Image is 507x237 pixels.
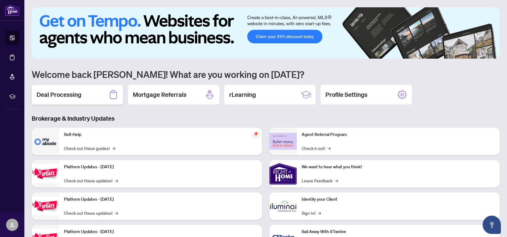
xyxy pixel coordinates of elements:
img: Identify your Client [269,192,297,220]
p: We want to hear what you think! [302,164,495,170]
p: Sail Away With 8Twelve [302,228,495,235]
button: 1 [459,53,469,55]
img: Platform Updates - July 21, 2025 [32,164,59,183]
span: pushpin [252,130,260,137]
p: Platform Updates - [DATE] [64,228,257,235]
button: Open asap [483,216,501,234]
img: logo [5,5,19,16]
span: JL [10,221,15,229]
p: Identify your Client [302,196,495,203]
img: We want to hear what you think! [269,160,297,188]
h2: rLearning [229,90,256,99]
p: Self-Help [64,131,257,138]
a: Check out these guides!→ [64,145,115,151]
span: → [115,210,118,216]
button: 6 [491,53,494,55]
button: 4 [481,53,484,55]
img: Self-Help [32,128,59,155]
a: Check it out!→ [302,145,331,151]
h2: Profile Settings [325,90,367,99]
h2: Deal Processing [37,90,81,99]
a: Sign In!→ [302,210,321,216]
p: Agent Referral Program [302,131,495,138]
a: Check out these updates!→ [64,177,118,184]
a: Check out these updates!→ [64,210,118,216]
img: Platform Updates - July 8, 2025 [32,196,59,216]
img: Agent Referral Program [269,133,297,150]
button: 2 [472,53,474,55]
span: → [318,210,321,216]
span: → [328,145,331,151]
button: 5 [486,53,489,55]
span: → [112,145,115,151]
a: Leave Feedback→ [302,177,338,184]
button: 3 [477,53,479,55]
span: → [115,177,118,184]
img: Slide 0 [32,7,500,59]
h1: Welcome back [PERSON_NAME]! What are you working on [DATE]? [32,68,500,80]
p: Platform Updates - [DATE] [64,164,257,170]
span: → [335,177,338,184]
h2: Mortgage Referrals [133,90,186,99]
p: Platform Updates - [DATE] [64,196,257,203]
h3: Brokerage & Industry Updates [32,114,500,123]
